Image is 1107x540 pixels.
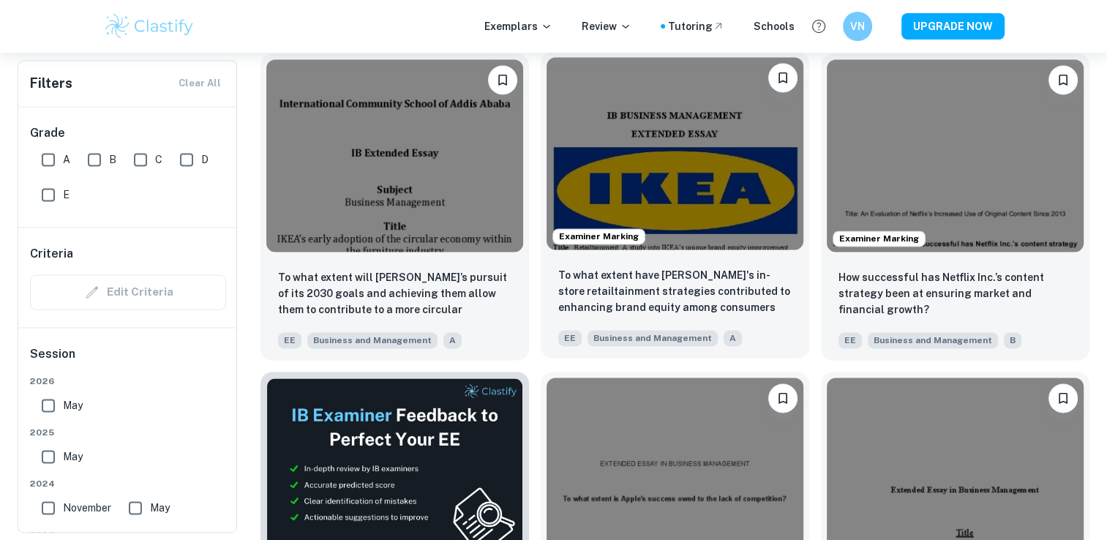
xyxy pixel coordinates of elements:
[30,73,72,94] h6: Filters
[553,230,645,243] span: Examiner Marking
[30,345,226,375] h6: Session
[806,14,831,39] button: Help and Feedback
[843,12,872,41] button: VN
[547,57,803,250] img: Business and Management EE example thumbnail: To what extent have IKEA's in-store reta
[63,500,111,516] span: November
[724,330,742,346] span: A
[1004,332,1021,348] span: B
[30,375,226,388] span: 2026
[63,187,70,203] span: E
[63,151,70,168] span: A
[768,63,798,92] button: Bookmark
[588,330,718,346] span: Business and Management
[827,59,1084,252] img: Business and Management EE example thumbnail: How successful has Netflix Inc.’s conten
[901,13,1005,40] button: UPGRADE NOW
[109,151,116,168] span: B
[278,269,511,319] p: To what extent will Ikea’s pursuit of its 2030 goals and achieving them allow them to contribute ...
[484,18,552,34] p: Exemplars
[849,18,866,34] h6: VN
[30,245,73,263] h6: Criteria
[488,65,517,94] button: Bookmark
[541,53,809,360] a: Examiner MarkingBookmarkTo what extent have IKEA's in-store retailtainment strategies contributed...
[278,332,301,348] span: EE
[582,18,631,34] p: Review
[768,383,798,413] button: Bookmark
[307,332,438,348] span: Business and Management
[1048,65,1078,94] button: Bookmark
[1048,383,1078,413] button: Bookmark
[103,12,196,41] img: Clastify logo
[150,500,170,516] span: May
[558,267,792,317] p: To what extent have IKEA's in-store retailtainment strategies contributed to enhancing brand equi...
[868,332,998,348] span: Business and Management
[838,332,862,348] span: EE
[838,269,1072,318] p: How successful has Netflix Inc.’s content strategy been at ensuring market and financial growth?
[266,59,523,252] img: Business and Management EE example thumbnail: To what extent will Ikea’s pursuit of it
[63,397,83,413] span: May
[558,330,582,346] span: EE
[833,232,925,245] span: Examiner Marking
[30,477,226,490] span: 2024
[260,53,529,360] a: BookmarkTo what extent will Ikea’s pursuit of its 2030 goals and achieving them allow them to con...
[754,18,795,34] a: Schools
[30,426,226,439] span: 2025
[668,18,724,34] a: Tutoring
[155,151,162,168] span: C
[63,449,83,465] span: May
[30,124,226,142] h6: Grade
[30,274,226,310] div: Criteria filters are unavailable when searching by topic
[201,151,209,168] span: D
[443,332,462,348] span: A
[821,53,1089,360] a: Examiner MarkingBookmarkHow successful has Netflix Inc.’s content strategy been at ensuring marke...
